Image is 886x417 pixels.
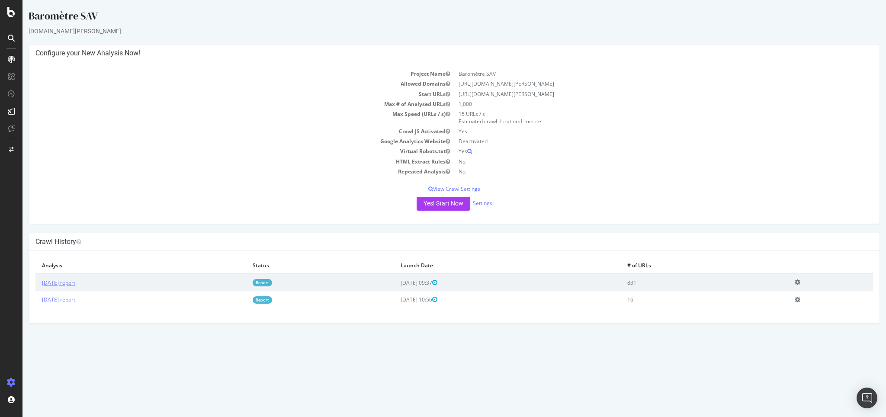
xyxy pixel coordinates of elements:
[13,49,851,58] h4: Configure your New Analysis Now!
[432,89,851,99] td: [URL][DOMAIN_NAME][PERSON_NAME]
[378,296,415,303] span: [DATE] 10:56
[13,89,432,99] td: Start URLs
[394,197,448,211] button: Yes! Start Now
[432,69,851,79] td: Baromètre SAV
[13,109,432,126] td: Max Speed (URLs / s)
[19,296,53,303] a: [DATE] report
[598,274,766,291] td: 831
[432,136,851,146] td: Deactivated
[13,185,851,192] p: View Crawl Settings
[224,257,372,274] th: Status
[13,69,432,79] td: Project Name
[450,199,470,207] a: Settings
[6,27,857,35] div: [DOMAIN_NAME][PERSON_NAME]
[13,99,432,109] td: Max # of Analysed URLs
[230,296,250,304] a: Report
[432,79,851,89] td: [URL][DOMAIN_NAME][PERSON_NAME]
[13,257,224,274] th: Analysis
[432,167,851,176] td: No
[13,157,432,167] td: HTML Extract Rules
[19,279,53,286] a: [DATE] report
[13,79,432,89] td: Allowed Domains
[432,109,851,126] td: 15 URLs / s Estimated crawl duration:
[6,9,857,27] div: Baromètre SAV
[432,157,851,167] td: No
[13,167,432,176] td: Repeated Analysis
[378,279,415,286] span: [DATE] 09:37
[857,388,877,408] div: Open Intercom Messenger
[372,257,598,274] th: Launch Date
[13,237,851,246] h4: Crawl History
[13,126,432,136] td: Crawl JS Activated
[598,257,766,274] th: # of URLs
[13,136,432,146] td: Google Analytics Website
[230,279,250,286] a: Report
[13,146,432,156] td: Virtual Robots.txt
[598,291,766,308] td: 16
[498,118,519,125] span: 1 minute
[432,146,851,156] td: Yes
[432,126,851,136] td: Yes
[432,99,851,109] td: 1,000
